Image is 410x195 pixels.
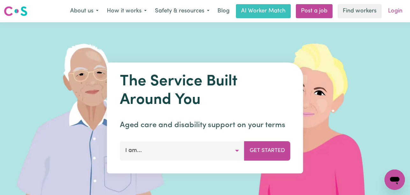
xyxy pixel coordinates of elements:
a: Careseekers logo [4,4,27,18]
h1: The Service Built Around You [120,73,290,109]
a: Blog [214,4,233,18]
img: Careseekers logo [4,5,27,17]
a: AI Worker Match [236,4,291,18]
p: Aged care and disability support on your terms [120,119,290,131]
a: Find workers [338,4,382,18]
a: Post a job [296,4,333,18]
button: About us [66,4,103,18]
button: I am... [120,141,245,160]
iframe: Button to launch messaging window [384,170,405,190]
button: How it works [103,4,151,18]
button: Get Started [244,141,290,160]
button: Safety & resources [151,4,214,18]
a: Login [384,4,406,18]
